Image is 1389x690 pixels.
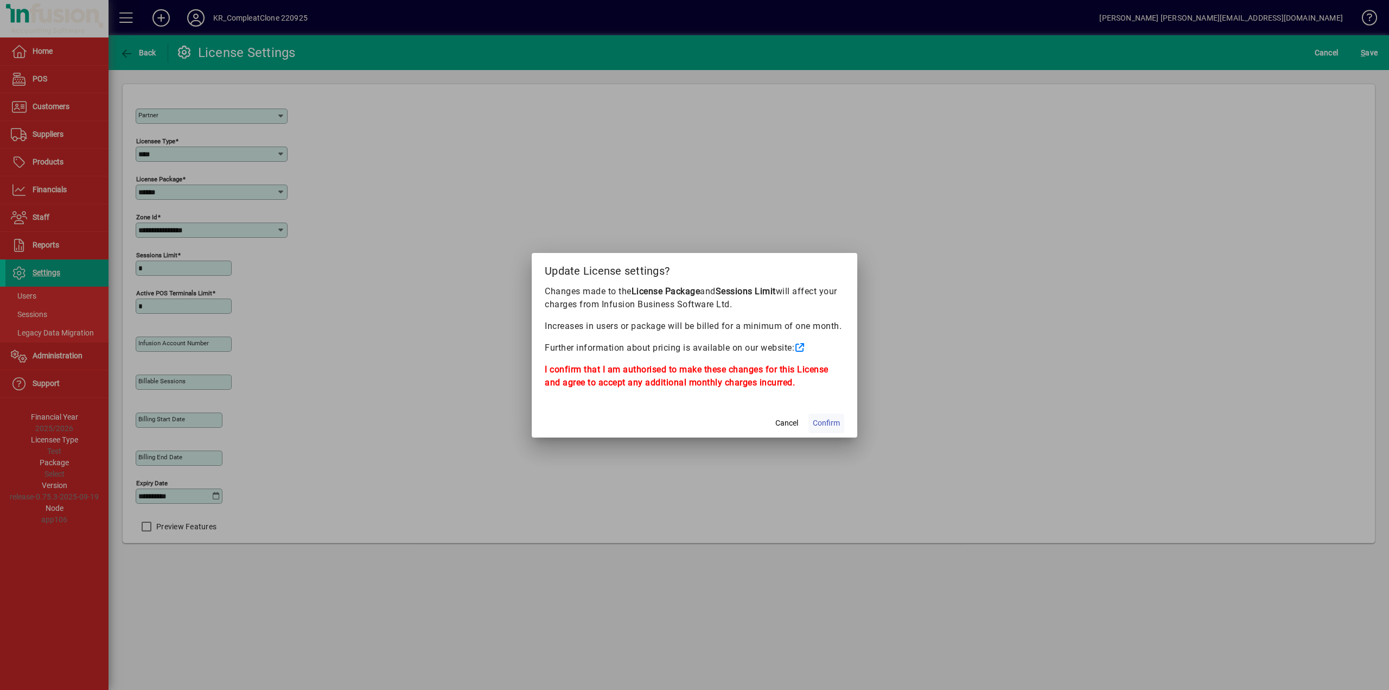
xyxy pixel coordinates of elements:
span: Cancel [775,417,798,429]
p: Changes made to the and will affect your charges from Infusion Business Software Ltd. [545,285,844,311]
h2: Update License settings? [532,253,857,284]
span: Confirm [813,417,840,429]
p: Increases in users or package will be billed for a minimum of one month. [545,320,844,333]
p: Further information about pricing is available on our website: [545,341,844,355]
b: License Package [632,286,700,296]
b: I confirm that I am authorised to make these changes for this License and agree to accept any add... [545,364,829,388]
button: Confirm [808,414,844,433]
b: Sessions Limit [716,286,776,296]
button: Cancel [769,414,804,433]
